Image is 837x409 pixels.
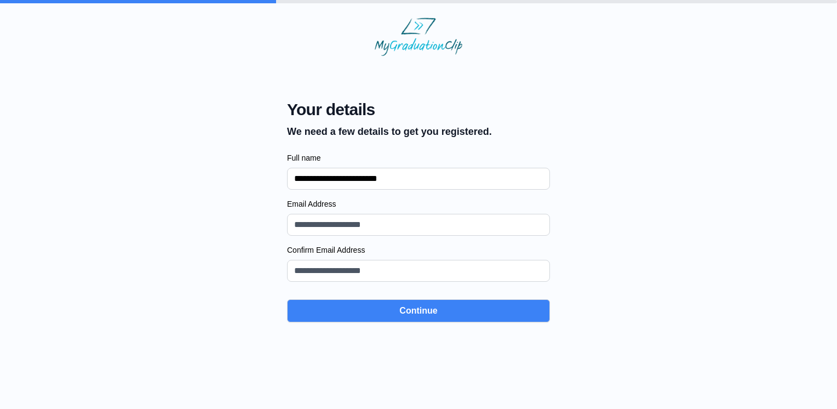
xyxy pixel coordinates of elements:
button: Continue [287,299,550,322]
label: Confirm Email Address [287,245,550,255]
img: MyGraduationClip [375,18,462,56]
label: Full name [287,152,550,163]
p: We need a few details to get you registered. [287,124,492,139]
label: Email Address [287,198,550,209]
span: Your details [287,100,492,120]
